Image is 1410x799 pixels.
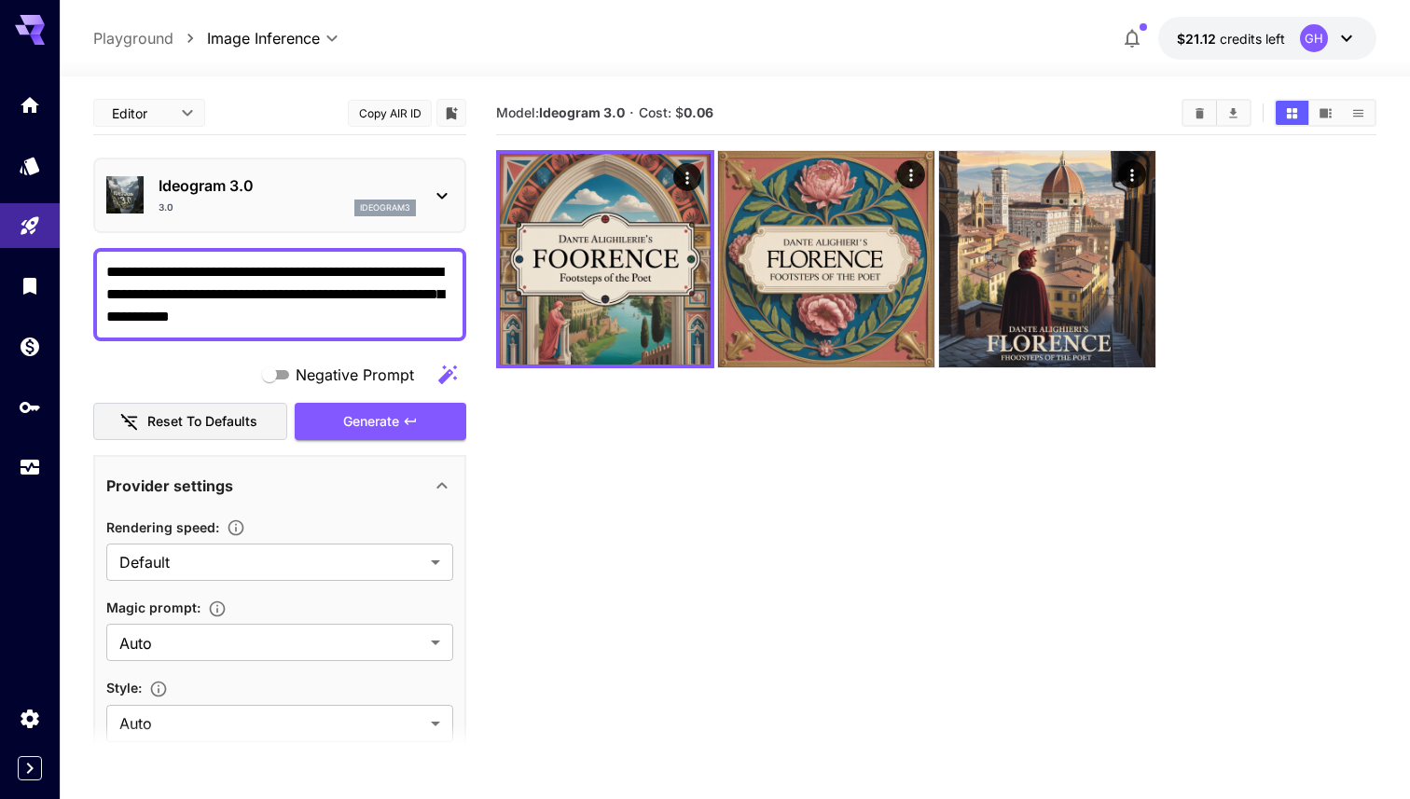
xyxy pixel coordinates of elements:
[93,403,287,441] button: Reset to defaults
[1177,31,1220,47] span: $21.12
[496,104,625,120] span: Model:
[119,551,423,573] span: Default
[119,632,423,654] span: Auto
[207,27,320,49] span: Image Inference
[1177,29,1285,48] div: $21.11545
[295,403,466,441] button: Generate
[106,599,200,615] span: Magic prompt :
[19,214,41,238] div: Playground
[343,410,399,434] span: Generate
[19,154,41,177] div: Models
[19,335,41,358] div: Wallet
[19,707,41,730] div: Settings
[348,100,432,127] button: Copy AIR ID
[1342,101,1375,125] button: Show media in list view
[896,160,924,188] div: Actions
[296,364,414,386] span: Negative Prompt
[19,456,41,479] div: Usage
[19,395,41,419] div: API Keys
[1217,101,1250,125] button: Download All
[1300,24,1328,52] div: GH
[684,104,713,120] b: 0.06
[106,680,142,696] span: Style :
[19,274,41,297] div: Library
[93,27,207,49] nav: breadcrumb
[1117,160,1145,188] div: Actions
[360,201,410,214] p: ideogram3
[718,151,934,367] img: Z
[1309,101,1342,125] button: Show media in video view
[1276,101,1308,125] button: Show media in grid view
[19,93,41,117] div: Home
[939,151,1155,367] img: 2Q==
[159,200,173,214] p: 3.0
[18,756,42,780] button: Expand sidebar
[673,163,701,191] div: Actions
[629,102,634,124] p: ·
[539,104,625,120] b: Ideogram 3.0
[1220,31,1285,47] span: credits left
[1182,99,1251,127] div: Clear AllDownload All
[112,103,170,123] span: Editor
[1158,17,1376,60] button: $21.11545GH
[119,712,423,735] span: Auto
[106,463,453,508] div: Provider settings
[106,475,233,497] p: Provider settings
[639,104,713,120] span: Cost: $
[106,519,219,535] span: Rendering speed :
[1183,101,1216,125] button: Clear All
[159,174,416,197] p: Ideogram 3.0
[1274,99,1376,127] div: Show media in grid viewShow media in video viewShow media in list view
[106,167,453,224] div: Ideogram 3.03.0ideogram3
[500,154,711,365] img: Z
[443,102,460,124] button: Add to library
[93,27,173,49] a: Playground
